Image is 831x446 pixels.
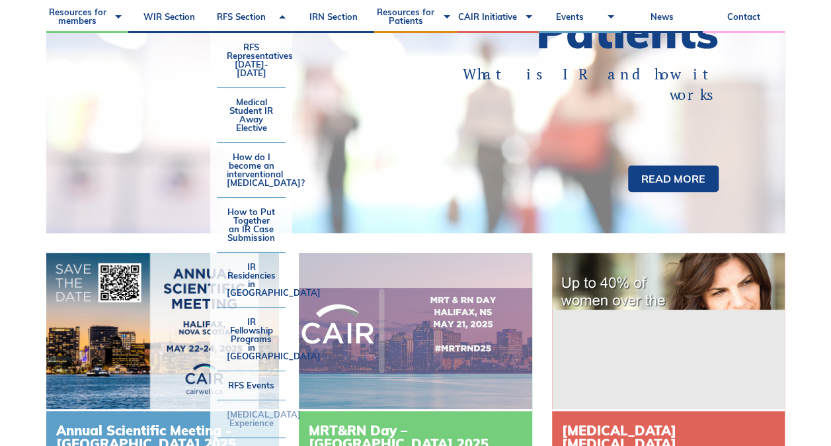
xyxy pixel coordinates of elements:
[217,88,286,142] a: Medical Student IR Away Elective
[217,371,286,400] a: RFS Events
[217,198,286,252] a: How to Put Together an IR Case Submission
[217,400,286,437] a: [MEDICAL_DATA] Experience
[217,253,286,307] a: IR Residencies in [GEOGRAPHIC_DATA]
[628,165,719,192] a: Read more
[217,308,286,371] a: IR Fellowship Programs in [GEOGRAPHIC_DATA]
[462,64,719,105] p: What is IR and how it works
[217,33,286,87] a: RFS Representatives [DATE]-[DATE]
[217,143,286,197] a: How do I become an interventional [MEDICAL_DATA]?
